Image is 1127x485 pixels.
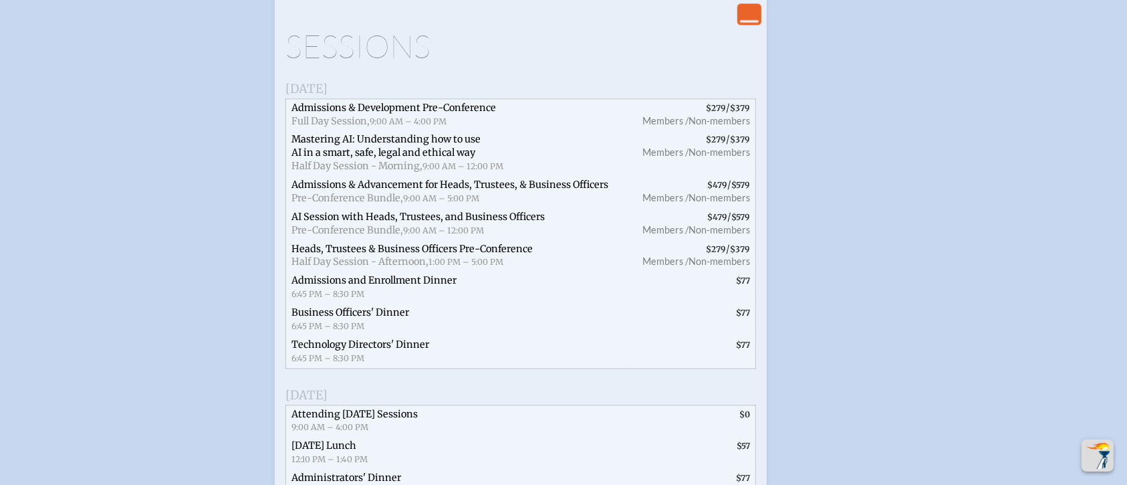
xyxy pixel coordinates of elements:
span: Members / [642,115,688,126]
span: [DATE] [285,81,328,96]
span: Admissions & Development Pre-Conference [291,102,496,114]
span: Admissions and Enrollment Dinner [291,274,457,286]
span: Mastering AI: Understanding how to use AI in a smart, safe, legal and ethical way [291,133,481,159]
span: 12:10 PM – 1:40 PM [291,454,368,464]
span: Heads, Trustees & Business Officers Pre-Conference [291,243,533,255]
span: 9:00 AM – 12:00 PM [422,161,503,171]
span: Technology Directors' Dinner [291,338,429,351]
span: $379 [730,103,750,113]
span: $57 [737,441,750,451]
span: Half Day Session - Morning, [291,160,422,172]
span: Non-members [688,147,750,158]
span: Members / [642,192,688,203]
span: 9:00 AM – 5:00 PM [403,193,479,203]
span: Non-members [688,256,750,267]
span: $77 [736,276,750,286]
span: Members / [642,147,688,158]
span: Non-members [688,115,750,126]
h1: Sessions [285,30,756,62]
span: $279 [706,244,726,254]
span: Pre-Conference Bundle, [291,224,403,236]
span: $579 [731,212,750,222]
img: To the top [1084,442,1111,469]
span: $479 [707,180,727,190]
span: [DATE] [285,387,328,403]
span: 9:00 AM – 4:00 PM [370,116,447,126]
span: Non-members [688,224,750,235]
span: $579 [731,180,750,190]
span: Pre-Conference Bundle, [291,192,403,204]
span: 6:45 PM – 8:30 PM [291,353,364,363]
span: 6:45 PM – 8:30 PM [291,289,364,299]
span: Attending [DATE] Sessions [291,408,418,420]
span: 9:00 AM – 4:00 PM [291,422,368,432]
span: Non-members [688,192,750,203]
span: Administrators' Dinner [291,472,401,484]
span: Members / [642,224,688,235]
span: Admissions & Advancement for Heads, Trustees, & Business Officers [291,179,608,191]
span: AI Session with Heads, Trustees, and Business Officers [291,211,545,223]
button: Scroll Top [1082,440,1114,472]
span: $77 [736,308,750,318]
span: $279 [706,134,726,144]
span: $379 [730,134,750,144]
span: 6:45 PM – 8:30 PM [291,321,364,331]
span: $0 [739,409,750,419]
span: Members / [642,256,688,267]
span: $279 [706,103,726,113]
span: Half Day Session - Afternoon, [291,256,428,268]
span: $379 [730,244,750,254]
span: Full Day Session, [291,115,370,127]
span: $77 [736,340,750,350]
span: [DATE] Lunch [291,440,356,452]
span: / [628,130,756,176]
span: $77 [736,473,750,483]
span: $479 [707,212,727,222]
span: 9:00 AM – 12:00 PM [403,225,484,235]
span: / [628,208,756,240]
span: 1:00 PM – 5:00 PM [428,257,503,267]
span: Business Officers' Dinner [291,306,409,318]
span: / [628,240,756,272]
span: / [628,176,756,208]
span: / [628,98,756,130]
